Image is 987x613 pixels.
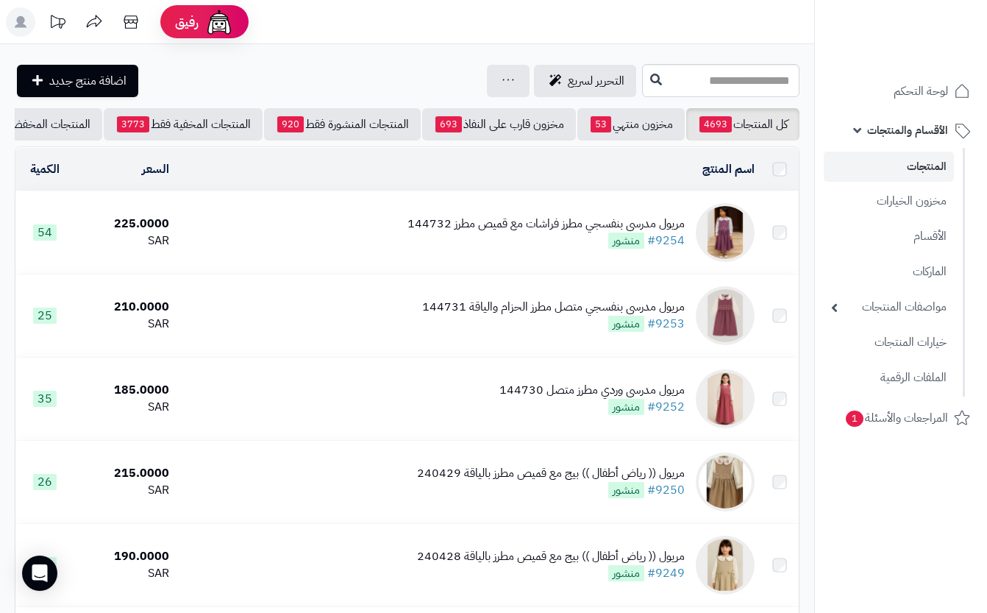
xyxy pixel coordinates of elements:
[824,74,978,109] a: لوحة التحكم
[846,411,864,428] span: 1
[104,108,263,141] a: المنتجات المخفية فقط3773
[608,482,644,498] span: منشور
[79,565,169,582] div: SAR
[79,548,169,565] div: 190.0000
[79,399,169,416] div: SAR
[608,399,644,415] span: منشور
[608,233,644,249] span: منشور
[647,315,685,333] a: #9253
[79,316,169,333] div: SAR
[79,382,169,399] div: 185.0000
[844,408,948,428] span: المراجعات والأسئلة
[277,116,304,132] span: 920
[887,34,973,65] img: logo-2.png
[699,116,732,132] span: 4693
[867,120,948,141] span: الأقسام والمنتجات
[22,556,57,591] div: Open Intercom Messenger
[117,116,149,132] span: 3773
[696,536,755,595] img: مريول (( رياض أطفال )) بيج مع قميص مطرز بالياقة 240428
[568,72,624,90] span: التحرير لسريع
[824,291,954,323] a: مواصفات المنتجات
[647,564,685,582] a: #9249
[824,185,954,217] a: مخزون الخيارات
[264,108,421,141] a: المنتجات المنشورة فقط920
[17,65,138,97] a: اضافة منتج جديد
[577,108,685,141] a: مخزون منتهي53
[647,232,685,249] a: #9254
[824,327,954,358] a: خيارات المنتجات
[591,116,611,132] span: 53
[175,13,199,31] span: رفيق
[894,81,948,102] span: لوحة التحكم
[647,398,685,416] a: #9252
[79,233,169,249] div: SAR
[435,116,462,132] span: 693
[33,308,57,324] span: 25
[417,548,685,565] div: مريول (( رياض أطفال )) بيج مع قميص مطرز بالياقة 240428
[79,216,169,233] div: 225.0000
[824,362,954,394] a: الملفات الرقمية
[686,108,799,141] a: كل المنتجات4693
[79,299,169,316] div: 210.0000
[824,152,954,182] a: المنتجات
[696,203,755,262] img: مريول مدرسي بنفسجي مطرز فراشات مع قميص مطرز 144732
[417,465,685,482] div: مريول (( رياض أطفال )) بيج مع قميص مطرز بالياقة 240429
[49,72,127,90] span: اضافة منتج جديد
[79,465,169,482] div: 215.0000
[647,481,685,499] a: #9250
[534,65,636,97] a: التحرير لسريع
[204,7,234,37] img: ai-face.png
[696,369,755,428] img: مريول مدرسي وردي مطرز متصل 144730
[696,453,755,511] img: مريول (( رياض أطفال )) بيج مع قميص مطرز بالياقة 240429
[33,391,57,407] span: 35
[33,474,57,490] span: 26
[407,216,685,233] div: مريول مدرسي بنفسجي مطرز فراشات مع قميص مطرز 144732
[824,400,978,436] a: المراجعات والأسئلة1
[824,256,954,288] a: الماركات
[608,316,644,332] span: منشور
[696,286,755,345] img: مريول مدرسي بنفسجي متصل مطرز الحزام والياقة 144731
[608,565,644,581] span: منشور
[142,160,169,178] a: السعر
[39,7,76,40] a: تحديثات المنصة
[33,224,57,241] span: 54
[824,221,954,252] a: الأقسام
[499,382,685,399] div: مريول مدرسي وردي مطرز متصل 144730
[422,299,685,316] div: مريول مدرسي بنفسجي متصل مطرز الحزام والياقة 144731
[30,160,60,178] a: الكمية
[79,482,169,499] div: SAR
[422,108,576,141] a: مخزون قارب على النفاذ693
[702,160,755,178] a: اسم المنتج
